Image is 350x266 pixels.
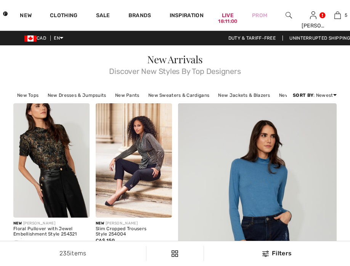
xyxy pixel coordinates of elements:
[13,238,33,243] span: CA$ 160
[128,12,151,20] a: Brands
[3,6,8,21] img: 1ère Avenue
[96,226,172,237] div: Slim Cropped Trousers Style 254004
[170,12,204,20] span: Inspiration
[54,35,63,41] span: EN
[22,239,34,251] div: Copper/Black
[96,103,172,218] img: Slim Cropped Trousers Style 254004. Black
[144,90,213,100] a: New Sweaters & Cardigans
[326,11,350,20] a: 5
[293,93,313,98] strong: Sort By
[13,221,22,226] span: New
[345,12,347,19] span: 5
[13,103,90,218] img: Floral Pullover with Jewel Embellishment Style 254321. Copper/Black
[111,90,143,100] a: New Pants
[222,11,234,19] a: Live18:11:00
[96,12,110,20] a: Sale
[44,90,110,100] a: New Dresses & Jumpsuits
[262,251,269,257] img: Filters
[20,12,32,20] a: New
[286,11,292,20] img: search the website
[24,35,37,42] img: Canadian Dollar
[302,22,325,30] div: [PERSON_NAME]
[96,221,172,226] div: [PERSON_NAME]
[50,12,77,20] a: Clothing
[218,18,237,25] div: 18:11:00
[293,92,337,99] div: : Newest
[172,250,178,257] img: Filters
[24,35,49,41] span: CAD
[13,221,90,226] div: [PERSON_NAME]
[13,90,42,100] a: New Tops
[310,11,316,20] img: My Info
[13,64,337,75] span: Discover New Styles By Top Designers
[334,11,341,20] img: My Bag
[96,238,115,243] span: CA$ 150
[147,53,202,66] span: New Arrivals
[209,249,345,258] div: Filters
[275,90,307,100] a: New Skirts
[59,250,70,257] span: 235
[13,226,90,237] div: Floral Pullover with Jewel Embellishment Style 254321
[96,221,104,226] span: New
[214,90,274,100] a: New Jackets & Blazers
[310,11,316,19] a: Sign In
[11,239,22,251] div: Navy/gold
[252,11,267,19] a: Prom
